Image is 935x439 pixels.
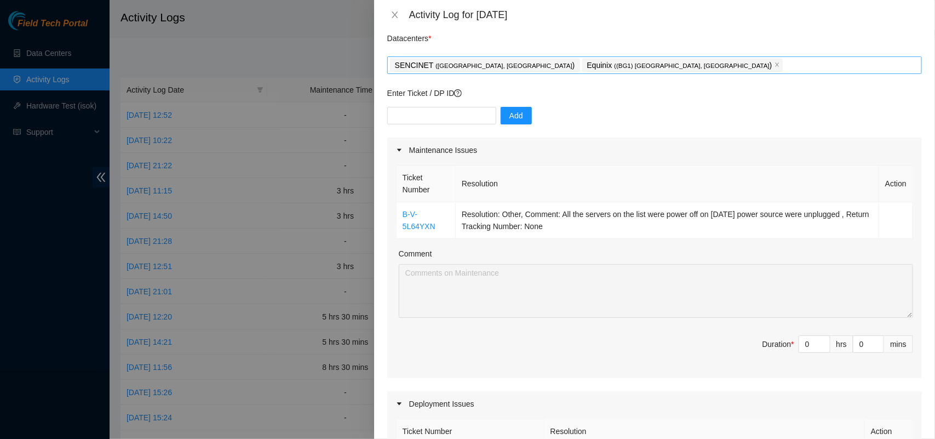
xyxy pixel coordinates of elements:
p: Datacenters [387,27,432,44]
p: Equinix ) [587,59,772,72]
span: close [775,62,780,69]
button: Add [501,107,532,124]
button: Close [387,10,403,20]
div: hrs [830,335,853,353]
span: caret-right [396,401,403,407]
div: Duration [762,338,794,350]
p: Enter Ticket / DP ID [387,87,922,99]
th: Action [879,166,913,202]
textarea: Comment [399,264,913,318]
span: ( [GEOGRAPHIC_DATA], [GEOGRAPHIC_DATA] [435,62,572,69]
div: mins [884,335,913,353]
span: ( (BG1) [GEOGRAPHIC_DATA], [GEOGRAPHIC_DATA] [614,62,770,69]
div: Maintenance Issues [387,138,922,163]
span: caret-right [396,147,403,153]
span: question-circle [454,89,462,97]
span: close [391,10,399,19]
span: Add [509,110,523,122]
label: Comment [399,248,432,260]
th: Ticket Number [397,166,456,202]
p: SENCINET ) [395,59,575,72]
div: Deployment Issues [387,391,922,417]
a: B-V-5L64YXN [403,210,435,231]
div: Activity Log for [DATE] [409,9,922,21]
th: Resolution [456,166,879,202]
td: Resolution: Other, Comment: All the servers on the list were power off on [DATE] power source wer... [456,202,879,239]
